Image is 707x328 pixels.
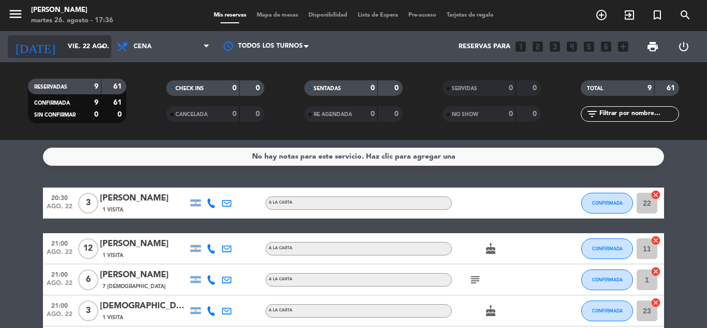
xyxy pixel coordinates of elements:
span: RESERVADAS [34,84,67,90]
span: Mis reservas [209,12,252,18]
span: Lista de Espera [352,12,403,18]
span: Tarjetas de regalo [441,12,499,18]
button: CONFIRMADA [581,269,633,290]
i: add_circle_outline [595,9,608,21]
i: menu [8,6,23,22]
i: subject [469,274,481,286]
span: SENTADAS [314,86,341,91]
i: [DATE] [8,35,63,58]
i: exit_to_app [623,9,636,21]
span: ago. 22 [47,249,72,261]
span: NO SHOW [452,112,478,117]
strong: 0 [371,84,375,92]
i: search [679,9,691,21]
span: CONFIRMADA [592,308,623,313]
div: LOG OUT [668,31,699,62]
span: 3 [78,301,98,321]
i: cancel [651,235,661,246]
i: looks_3 [548,40,562,53]
span: A LA CARTA [269,201,292,205]
span: CONFIRMADA [34,101,70,106]
i: power_settings_new [677,40,690,53]
span: A LA CARTA [269,246,292,250]
span: ago. 22 [47,203,72,215]
button: CONFIRMADA [581,193,633,213]
span: CHECK INS [175,86,204,91]
span: Cena [134,43,152,50]
i: looks_5 [582,40,596,53]
span: 7 [DEMOGRAPHIC_DATA] [102,282,166,291]
span: ago. 22 [47,311,72,323]
span: TOTAL [587,86,603,91]
strong: 0 [232,84,237,92]
strong: 0 [509,110,513,118]
i: cake [484,243,497,255]
i: cancel [651,190,661,200]
div: martes 26. agosto - 17:36 [31,16,113,26]
span: CANCELADA [175,112,208,117]
strong: 0 [256,110,262,118]
strong: 0 [94,111,98,118]
span: CONFIRMADA [592,277,623,282]
i: filter_list [586,108,598,120]
input: Filtrar por nombre... [598,108,679,120]
div: [PERSON_NAME] [100,192,188,205]
strong: 61 [667,84,677,92]
span: 1 Visita [102,206,123,214]
span: 21:00 [47,268,72,280]
div: [PERSON_NAME] [100,237,188,251]
strong: 0 [509,84,513,92]
strong: 0 [117,111,124,118]
i: arrow_drop_down [96,40,109,53]
span: A LA CARTA [269,308,292,312]
span: 12 [78,238,98,259]
span: 21:00 [47,299,72,311]
button: CONFIRMADA [581,301,633,321]
strong: 9 [94,99,98,106]
span: SIN CONFIRMAR [34,112,76,118]
span: SERVIDAS [452,86,477,91]
i: cancel [651,266,661,277]
i: looks_one [514,40,527,53]
strong: 9 [94,83,98,90]
strong: 0 [533,84,539,92]
span: 21:00 [47,237,72,249]
span: A LA CARTA [269,277,292,281]
span: 1 Visita [102,251,123,260]
strong: 61 [113,99,124,106]
strong: 0 [256,84,262,92]
span: print [646,40,659,53]
div: No hay notas para este servicio. Haz clic para agregar una [252,151,455,163]
i: cancel [651,297,661,308]
i: looks_6 [599,40,613,53]
strong: 0 [371,110,375,118]
span: Mapa de mesas [252,12,303,18]
span: ago. 22 [47,280,72,292]
div: [PERSON_NAME] [31,5,113,16]
div: [DEMOGRAPHIC_DATA][PERSON_NAME] [100,300,188,313]
span: RE AGENDADA [314,112,352,117]
span: Pre-acceso [403,12,441,18]
i: looks_4 [565,40,579,53]
span: CONFIRMADA [592,246,623,251]
strong: 61 [113,83,124,90]
div: [PERSON_NAME] [100,268,188,282]
span: 20:30 [47,191,72,203]
span: CONFIRMADA [592,200,623,206]
span: 1 Visita [102,313,123,322]
strong: 0 [533,110,539,118]
strong: 0 [232,110,237,118]
button: menu [8,6,23,25]
span: 6 [78,269,98,290]
span: 3 [78,193,98,213]
i: turned_in_not [651,9,664,21]
i: cake [484,305,497,317]
button: CONFIRMADA [581,238,633,259]
i: looks_two [531,40,544,53]
i: add_box [616,40,630,53]
strong: 0 [394,110,401,118]
strong: 0 [394,84,401,92]
span: Reservas para [459,43,510,50]
strong: 9 [647,84,652,92]
span: Disponibilidad [303,12,352,18]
